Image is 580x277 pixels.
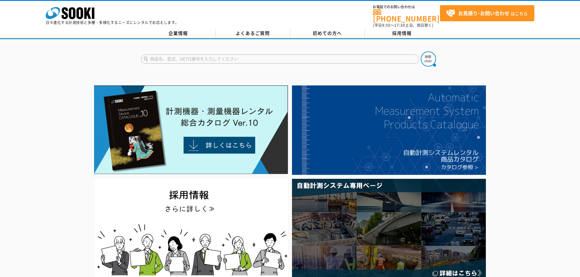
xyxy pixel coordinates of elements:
[46,21,179,24] p: 日々進化する計測技術と多種・多様化するニーズにレンタルでお応えします。
[382,23,391,28] span: 8:50
[421,51,436,67] img: btn_search.png
[394,23,405,28] span: 17:30
[440,5,534,21] a: お見積り･お問い合わせはこちら
[373,5,440,9] span: お電話でのお問い合わせは
[373,23,433,28] span: (平日 ～ 土日、祝日除く)
[141,54,419,64] input: 商品名、型式、NETIS番号を入力してください
[373,9,440,22] a: [PHONE_NUMBER]
[141,29,216,38] a: 企業情報
[290,29,365,38] a: 初めての方へ
[313,30,342,36] span: 初めての方へ
[458,9,509,17] strong: お見積り･お問い合わせ
[446,9,528,18] span: はこちら
[216,29,290,38] a: よくあるご質問
[365,29,439,38] a: 採用情報
[94,85,288,174] img: Catalog Ver10
[292,85,486,175] img: 自動計測システムカタログ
